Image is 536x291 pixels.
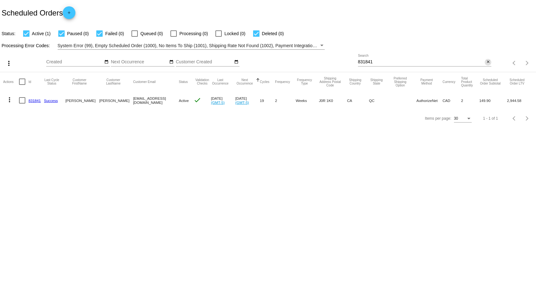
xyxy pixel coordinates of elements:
[275,91,296,110] mat-cell: 2
[443,80,456,84] button: Change sorting for CurrencyIso
[211,100,225,104] a: (GMT-5)
[483,116,498,121] div: 1 - 1 of 1
[179,30,208,37] span: Processing (0)
[44,78,60,85] button: Change sorting for LastProcessingCycleId
[5,60,13,67] mat-icon: more_vert
[369,78,384,85] button: Change sorting for ShippingState
[2,43,50,48] span: Processing Error Codes:
[179,98,189,103] span: Active
[347,78,363,85] button: Change sorting for ShippingCountry
[235,78,254,85] button: Change sorting for NextOccurrenceUtc
[211,78,230,85] button: Change sorting for LastOccurrenceUtc
[319,77,341,87] button: Change sorting for ShippingPostcode
[425,116,451,121] div: Items per page:
[296,91,319,110] mat-cell: Weeks
[99,78,127,85] button: Change sorting for CustomerLastName
[416,91,443,110] mat-cell: AuthorizeNet
[169,60,174,65] mat-icon: date_range
[29,80,31,84] button: Change sorting for Id
[235,100,249,104] a: (GMT-5)
[260,91,275,110] mat-cell: 19
[65,78,93,85] button: Change sorting for CustomerFirstName
[508,57,521,69] button: Previous page
[194,96,201,104] mat-icon: check
[485,59,491,66] button: Clear
[260,80,269,84] button: Change sorting for Cycles
[29,98,41,103] a: 831841
[2,6,75,19] h2: Scheduled Orders
[262,30,284,37] span: Deleted (0)
[443,91,461,110] mat-cell: CAD
[358,60,485,65] input: Search
[44,98,58,103] a: Success
[347,91,369,110] mat-cell: CA
[479,78,501,85] button: Change sorting for Subtotal
[67,30,89,37] span: Paused (0)
[194,72,211,91] mat-header-cell: Validation Checks
[2,31,16,36] span: Status:
[65,10,73,18] mat-icon: add
[486,60,490,65] mat-icon: close
[521,112,533,125] button: Next page
[507,91,533,110] mat-cell: 2,944.58
[275,80,290,84] button: Change sorting for Frequency
[176,60,233,65] input: Customer Created
[111,60,168,65] input: Next Occurrence
[369,91,390,110] mat-cell: QC
[507,78,527,85] button: Change sorting for LifetimeValue
[6,96,13,104] mat-icon: more_vert
[104,60,109,65] mat-icon: date_range
[46,60,103,65] input: Created
[461,91,479,110] mat-cell: 2
[390,77,411,87] button: Change sorting for PreferredShippingOption
[454,116,458,121] span: 30
[508,112,521,125] button: Previous page
[3,72,19,91] mat-header-cell: Actions
[133,80,156,84] button: Change sorting for CustomerEmail
[416,78,437,85] button: Change sorting for PaymentMethod.Type
[521,57,533,69] button: Next page
[234,60,239,65] mat-icon: date_range
[32,30,51,37] span: Active (1)
[235,91,260,110] mat-cell: [DATE]
[99,91,133,110] mat-cell: [PERSON_NAME]
[58,42,325,50] mat-select: Filter by Processing Error Codes
[133,91,179,110] mat-cell: [EMAIL_ADDRESS][DOMAIN_NAME]
[454,117,472,121] mat-select: Items per page:
[224,30,245,37] span: Locked (0)
[140,30,163,37] span: Queued (0)
[105,30,124,37] span: Failed (0)
[211,91,235,110] mat-cell: [DATE]
[65,91,99,110] mat-cell: [PERSON_NAME]
[319,91,347,110] mat-cell: J0R 1K0
[479,91,507,110] mat-cell: 149.90
[296,78,313,85] button: Change sorting for FrequencyType
[461,72,479,91] mat-header-cell: Total Product Quantity
[179,80,188,84] button: Change sorting for Status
